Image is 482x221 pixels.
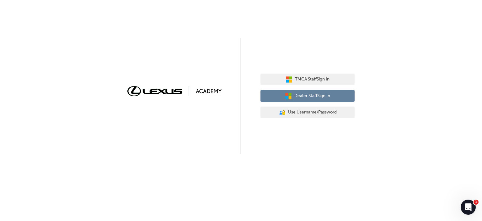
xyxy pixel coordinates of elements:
[474,200,479,205] span: 1
[260,107,355,119] button: Use Username/Password
[288,109,337,116] span: Use Username/Password
[127,86,222,96] img: Trak
[294,92,330,100] span: Dealer Staff Sign In
[260,90,355,102] button: Dealer StaffSign In
[260,74,355,86] button: TMCA StaffSign In
[295,76,329,83] span: TMCA Staff Sign In
[461,200,476,215] iframe: Intercom live chat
